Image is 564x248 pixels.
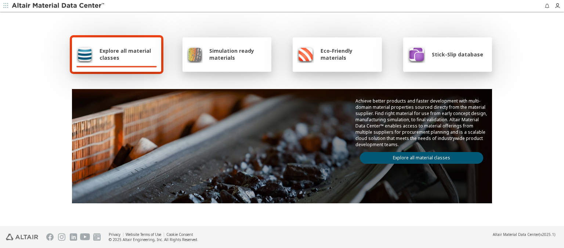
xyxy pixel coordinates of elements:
[355,98,488,148] p: Achieve better products and faster development with multi-domain material properties sourced dire...
[109,237,198,242] div: © 2025 Altair Engineering, Inc. All Rights Reserved.
[12,2,105,10] img: Altair Material Data Center
[76,45,93,63] img: Explore all material classes
[126,232,161,237] a: Website Terms of Use
[297,45,314,63] img: Eco-Friendly materials
[321,47,377,61] span: Eco-Friendly materials
[360,152,483,164] a: Explore all material classes
[109,232,120,237] a: Privacy
[408,45,425,63] img: Stick-Slip database
[166,232,193,237] a: Cookie Consent
[6,234,38,240] img: Altair Engineering
[432,51,483,58] span: Stick-Slip database
[493,232,555,237] div: (v2025.1)
[493,232,539,237] span: Altair Material Data Center
[209,47,267,61] span: Simulation ready materials
[100,47,157,61] span: Explore all material classes
[187,45,203,63] img: Simulation ready materials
